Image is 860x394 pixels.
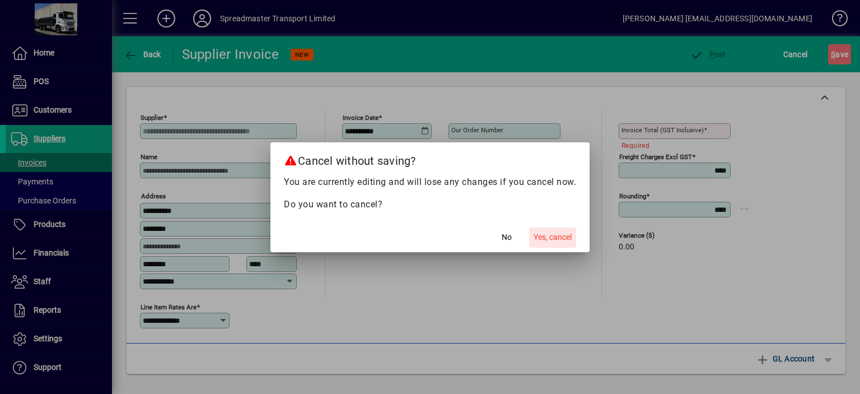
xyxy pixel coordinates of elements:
p: Do you want to cancel? [284,198,576,211]
span: No [502,231,512,243]
span: Yes, cancel [534,231,572,243]
button: Yes, cancel [529,228,576,248]
button: No [489,228,525,248]
h2: Cancel without saving? [270,142,590,175]
p: You are currently editing and will lose any changes if you cancel now. [284,175,576,189]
